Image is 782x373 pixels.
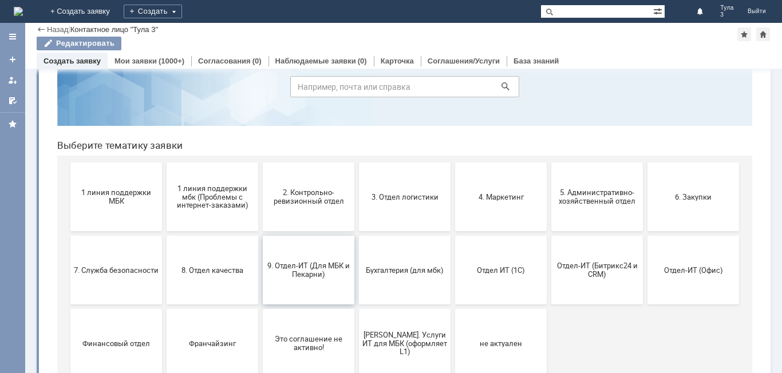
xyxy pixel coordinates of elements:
span: 3 [720,11,734,18]
label: Воспользуйтесь поиском [242,28,471,39]
a: Соглашения/Услуги [428,57,500,65]
a: Перейти на домашнюю страницу [14,7,23,16]
button: 4. Маркетинг [407,137,499,206]
div: Создать [124,5,182,18]
input: Например, почта или справка [242,51,471,72]
button: 5. Административно-хозяйственный отдел [503,137,595,206]
span: 8. Отдел качества [122,240,207,249]
a: База знаний [514,57,559,65]
button: не актуален [407,284,499,352]
div: (0) [252,57,262,65]
a: Мои согласования [3,92,22,110]
a: Карточка [381,57,414,65]
button: 9. Отдел-ИТ (Для МБК и Пекарни) [215,211,306,279]
div: Добавить в избранное [737,27,751,41]
button: Отдел-ИТ (Битрикс24 и CRM) [503,211,595,279]
span: 3. Отдел логистики [314,167,399,176]
a: Мои заявки [3,71,22,89]
button: Финансовый отдел [22,284,114,352]
span: Отдел-ИТ (Битрикс24 и CRM) [507,236,591,253]
button: 2. Контрольно-ревизионный отдел [215,137,306,206]
a: Создать заявку [44,57,101,65]
span: Бухгалтерия (для мбк) [314,240,399,249]
a: Мои заявки [114,57,157,65]
button: 8. Отдел качества [119,211,210,279]
span: 2. Контрольно-ревизионный отдел [218,163,303,180]
span: Франчайзинг [122,314,207,322]
a: Назад [47,25,68,34]
button: Франчайзинг [119,284,210,352]
button: Отдел-ИТ (Офис) [599,211,691,279]
button: [PERSON_NAME]. Услуги ИТ для МБК (оформляет L1) [311,284,402,352]
span: Тула [720,5,734,11]
span: 6. Закупки [603,167,688,176]
a: Наблюдаемые заявки [275,57,356,65]
div: (0) [358,57,367,65]
span: 4. Маркетинг [410,167,495,176]
span: Отдел-ИТ (Офис) [603,240,688,249]
a: Создать заявку [3,50,22,69]
img: logo [14,7,23,16]
div: Контактное лицо "Тула 3" [70,25,158,34]
span: 9. Отдел-ИТ (Для МБК и Пекарни) [218,236,303,253]
span: 7. Служба безопасности [26,240,110,249]
span: 5. Административно-хозяйственный отдел [507,163,591,180]
header: Выберите тематику заявки [9,114,704,126]
span: 1 линия поддержки МБК [26,163,110,180]
button: Это соглашение не активно! [215,284,306,352]
button: Бухгалтерия (для мбк) [311,211,402,279]
span: не актуален [410,314,495,322]
span: Расширенный поиск [653,5,665,16]
button: 1 линия поддержки мбк (Проблемы с интернет-заказами) [119,137,210,206]
span: Финансовый отдел [26,314,110,322]
span: Отдел ИТ (1С) [410,240,495,249]
div: Сделать домашней страницей [756,27,770,41]
button: 7. Служба безопасности [22,211,114,279]
button: Отдел ИТ (1С) [407,211,499,279]
button: 6. Закупки [599,137,691,206]
a: Согласования [198,57,251,65]
button: 3. Отдел логистики [311,137,402,206]
span: 1 линия поддержки мбк (Проблемы с интернет-заказами) [122,158,207,184]
span: Это соглашение не активно! [218,309,303,327]
button: 1 линия поддержки МБК [22,137,114,206]
div: | [68,25,70,33]
span: [PERSON_NAME]. Услуги ИТ для МБК (оформляет L1) [314,305,399,331]
div: (1000+) [159,57,184,65]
